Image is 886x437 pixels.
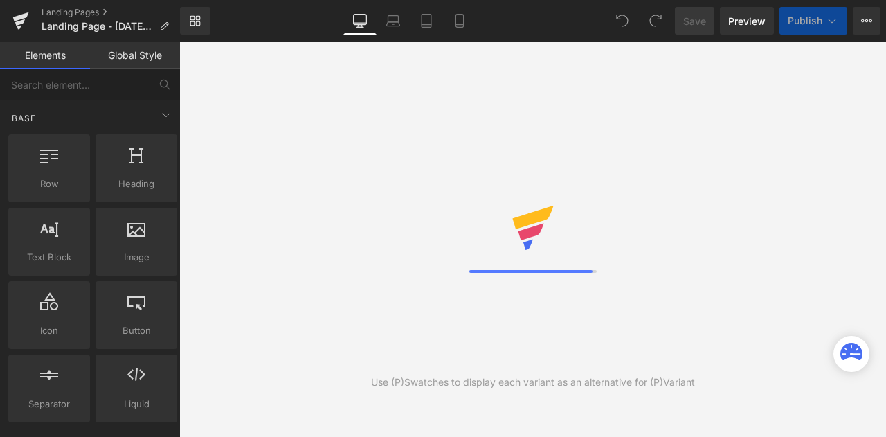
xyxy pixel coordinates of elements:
[42,7,180,18] a: Landing Pages
[100,177,173,191] span: Heading
[728,14,766,28] span: Preview
[720,7,774,35] a: Preview
[12,177,86,191] span: Row
[180,7,210,35] a: New Library
[410,7,443,35] a: Tablet
[42,21,154,32] span: Landing Page - [DATE] 15:54:51
[371,375,695,390] div: Use (P)Swatches to display each variant as an alternative for (P)Variant
[788,15,822,26] span: Publish
[100,397,173,411] span: Liquid
[12,250,86,265] span: Text Block
[100,323,173,338] span: Button
[12,323,86,338] span: Icon
[90,42,180,69] a: Global Style
[377,7,410,35] a: Laptop
[12,397,86,411] span: Separator
[10,112,37,125] span: Base
[608,7,636,35] button: Undo
[683,14,706,28] span: Save
[443,7,476,35] a: Mobile
[779,7,847,35] button: Publish
[853,7,880,35] button: More
[642,7,669,35] button: Redo
[343,7,377,35] a: Desktop
[100,250,173,265] span: Image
